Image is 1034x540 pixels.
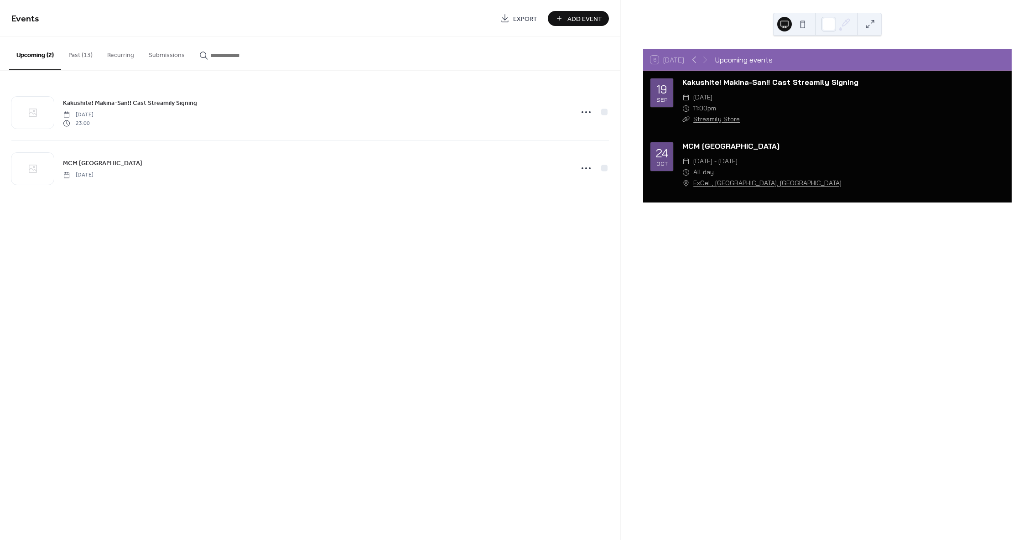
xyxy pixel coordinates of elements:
span: Events [11,10,39,28]
span: MCM [GEOGRAPHIC_DATA] [63,159,142,168]
span: [DATE] [693,92,712,103]
button: Upcoming (2) [9,37,61,70]
div: Sep [656,97,667,103]
a: Kakushite! Makina-San!! Cast Streamily Signing [63,98,197,108]
span: [DATE] - [DATE] [693,156,738,167]
div: Oct [656,161,668,166]
a: ExCeL, [GEOGRAPHIC_DATA], [GEOGRAPHIC_DATA] [693,178,842,189]
div: ​ [682,114,690,125]
span: 23:00 [63,119,94,127]
div: ​ [682,156,690,167]
button: Past (13) [61,37,100,69]
span: [DATE] [63,111,94,119]
span: Export [513,14,537,24]
span: [DATE] [63,171,94,179]
a: Export [494,11,544,26]
a: Streamily Store [693,115,740,123]
span: 11:00pm [693,103,716,114]
div: ​ [682,92,690,103]
div: 24 [656,147,668,159]
a: Kakushite! Makina-San!! Cast Streamily Signing [682,78,858,87]
div: ​ [682,167,690,178]
div: Upcoming events [715,54,773,65]
div: MCM [GEOGRAPHIC_DATA] [682,140,1004,151]
div: 19 [656,83,667,95]
span: Add Event [567,14,602,24]
span: All day [693,167,714,178]
div: ​ [682,178,690,189]
div: ​ [682,103,690,114]
button: Add Event [548,11,609,26]
button: Recurring [100,37,141,69]
span: Kakushite! Makina-San!! Cast Streamily Signing [63,99,197,108]
a: MCM [GEOGRAPHIC_DATA] [63,158,142,168]
button: Submissions [141,37,192,69]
